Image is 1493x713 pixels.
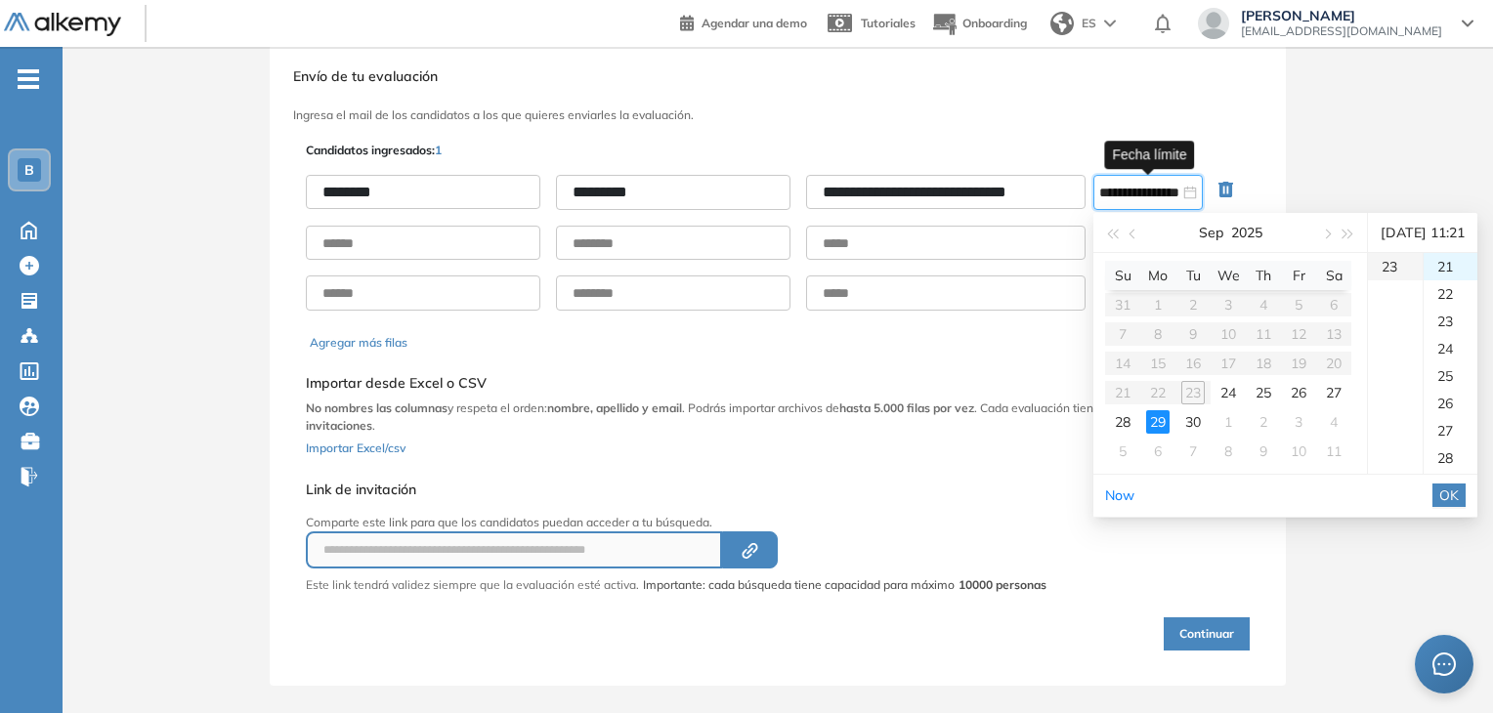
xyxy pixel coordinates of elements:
td: 2025-10-10 [1281,437,1316,466]
td: 2025-09-30 [1175,407,1211,437]
span: B [24,162,34,178]
div: 23 [1368,253,1423,280]
button: Onboarding [931,3,1027,45]
div: 6 [1146,440,1170,463]
p: y respeta el orden: . Podrás importar archivos de . Cada evaluación tiene un . [306,399,1250,435]
td: 2025-10-01 [1211,407,1246,437]
td: 2025-09-25 [1246,378,1281,407]
div: 9 [1252,440,1275,463]
td: 2025-10-02 [1246,407,1281,437]
i: - [18,77,39,81]
p: Comparte este link para que los candidatos puedan acceder a tu búsqueda. [306,514,1046,531]
div: 27 [1322,381,1345,404]
th: Tu [1175,261,1211,290]
div: Fecha límite [1104,141,1194,169]
div: 23 [1424,308,1477,335]
span: Tutoriales [861,16,916,30]
div: 10 [1287,440,1310,463]
h3: Envío de tu evaluación [293,68,1262,85]
th: Sa [1316,261,1351,290]
strong: 10000 personas [959,577,1046,592]
div: 24 [1216,381,1240,404]
button: Sep [1199,213,1223,252]
th: Fr [1281,261,1316,290]
th: We [1211,261,1246,290]
img: arrow [1104,20,1116,27]
td: 2025-10-03 [1281,407,1316,437]
b: límite de 10.000 invitaciones [306,400,1205,433]
h5: Link de invitación [306,482,1046,498]
div: 8 [1216,440,1240,463]
td: 2025-10-05 [1105,437,1140,466]
span: Agendar una demo [702,16,807,30]
div: 21 [1424,253,1477,280]
td: 2025-10-11 [1316,437,1351,466]
div: [DATE] 11:21 [1376,213,1470,252]
div: 25 [1424,362,1477,390]
div: 7 [1181,440,1205,463]
div: 11 [1322,440,1345,463]
td: 2025-09-28 [1105,407,1140,437]
h5: Importar desde Excel o CSV [306,375,1250,392]
p: Candidatos ingresados: [306,142,442,159]
img: Logo [4,13,121,37]
h3: Ingresa el mail de los candidatos a los que quieres enviarles la evaluación. [293,108,1262,122]
td: 2025-10-08 [1211,437,1246,466]
div: 5 [1111,440,1134,463]
div: 25 [1252,381,1275,404]
span: message [1432,652,1456,676]
div: 2 [1252,410,1275,434]
td: 2025-09-29 [1140,407,1175,437]
div: 29 [1424,472,1477,499]
img: world [1050,12,1074,35]
span: Importante: cada búsqueda tiene capacidad para máximo [643,576,1046,594]
td: 2025-10-04 [1316,407,1351,437]
div: 26 [1424,390,1477,417]
span: Onboarding [962,16,1027,30]
span: 1 [435,143,442,157]
div: 28 [1424,444,1477,472]
div: 30 [1181,410,1205,434]
div: 27 [1424,417,1477,444]
th: Th [1246,261,1281,290]
button: OK [1432,483,1466,507]
span: ES [1082,15,1096,32]
button: Importar Excel/csv [306,435,405,458]
div: 24 [1424,335,1477,362]
td: 2025-10-07 [1175,437,1211,466]
td: 2025-09-24 [1211,378,1246,407]
span: Importar Excel/csv [306,440,405,455]
b: nombre, apellido y email [547,400,682,415]
th: Su [1105,261,1140,290]
span: OK [1439,484,1459,506]
td: 2025-09-27 [1316,378,1351,407]
div: 1 [1216,410,1240,434]
b: hasta 5.000 filas por vez [839,400,974,415]
div: 28 [1111,410,1134,434]
div: 4 [1322,410,1345,434]
th: Mo [1140,261,1175,290]
a: Now [1105,486,1134,504]
div: 26 [1287,381,1310,404]
b: No nombres las columnas [306,400,448,415]
button: 2025 [1231,213,1262,252]
span: [PERSON_NAME] [1241,8,1442,23]
div: 3 [1287,410,1310,434]
p: Este link tendrá validez siempre que la evaluación esté activa. [306,576,639,594]
td: 2025-09-26 [1281,378,1316,407]
div: 22 [1424,280,1477,308]
td: 2025-10-09 [1246,437,1281,466]
button: Continuar [1164,617,1250,650]
span: [EMAIL_ADDRESS][DOMAIN_NAME] [1241,23,1442,39]
div: 29 [1146,410,1170,434]
td: 2025-10-06 [1140,437,1175,466]
a: Agendar una demo [680,10,807,33]
button: Agregar más filas [310,334,407,352]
